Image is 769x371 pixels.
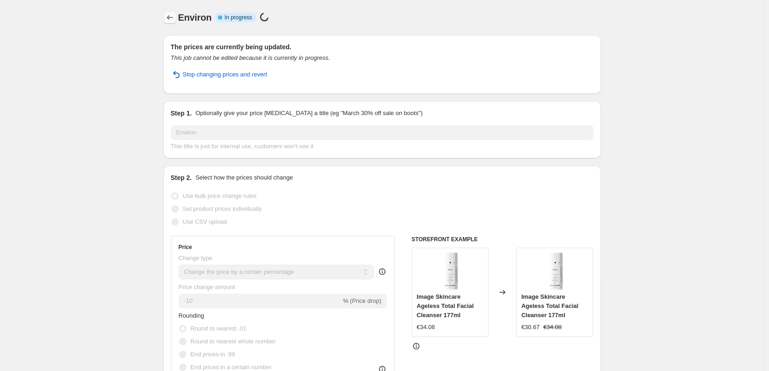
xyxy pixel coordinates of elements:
h3: Price [179,243,192,251]
button: Stop changing prices and revert [165,67,273,82]
span: €30.67 [521,324,540,330]
h2: Step 1. [171,109,192,118]
span: Price change amount [179,284,235,290]
i: This job cannot be edited because it is currently in progress. [171,54,330,61]
span: Environ [178,12,212,23]
span: In progress [225,14,252,21]
span: End prices in a certain number [191,364,272,371]
span: Round to nearest .01 [191,325,246,332]
span: Round to nearest whole number [191,338,276,345]
span: Set product prices individually [183,205,262,212]
p: Select how the prices should change [195,173,293,182]
h2: Step 2. [171,173,192,182]
input: 30% off holiday sale [171,125,594,140]
span: Image Skincare Ageless Total Facial Cleanser 177ml [417,293,474,319]
span: €34.08 [543,324,562,330]
div: help [378,267,387,276]
span: Image Skincare Ageless Total Facial Cleanser 177ml [521,293,578,319]
span: Stop changing prices and revert [183,70,268,79]
img: image-skincare-ageless-total-facial-cleanser-177ml-171732_80x.png [431,253,468,290]
span: End prices in .99 [191,351,235,358]
input: -15 [179,294,341,308]
img: image-skincare-ageless-total-facial-cleanser-177ml-171732_80x.png [536,253,573,290]
span: % (Price drop) [343,297,381,304]
p: Optionally give your price [MEDICAL_DATA] a title (eg "March 30% off sale on boots") [195,109,422,118]
h6: STOREFRONT EXAMPLE [412,236,594,243]
span: Use CSV upload [183,218,227,225]
span: Change type [179,255,213,261]
span: Use bulk price change rules [183,192,256,199]
h2: The prices are currently being updated. [171,42,594,52]
span: This title is just for internal use, customers won't see it [171,143,314,150]
span: €34.08 [417,324,435,330]
button: Price change jobs [163,11,176,24]
span: Rounding [179,312,204,319]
